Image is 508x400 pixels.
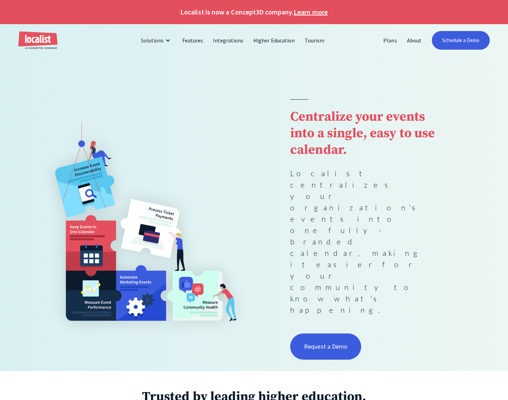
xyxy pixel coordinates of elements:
a: Higher Education [248,32,300,49]
a: Integrations [208,32,248,49]
a: Tourism [300,32,329,49]
a: Plans [378,32,402,49]
a: Request a Demo [290,333,361,360]
a: Learn more [294,7,327,17]
div: Solutions [141,36,164,44]
a: Features [177,32,208,49]
a: About [402,32,427,49]
a: Schedule a Demo [432,31,490,50]
strong: Centralize your events into a single, easy to use calendar. [290,109,435,158]
div: Solutions [136,32,177,49]
a: home [18,31,58,50]
p: Localist centralizes your organization's events into one fully-branded calendar, making it easier... [290,168,435,316]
